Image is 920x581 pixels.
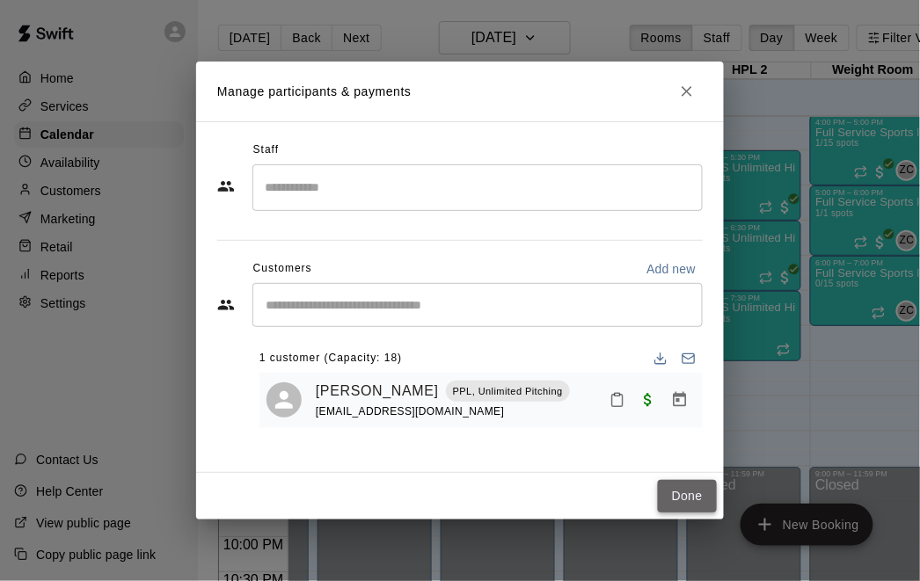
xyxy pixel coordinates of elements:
p: PPL, Unlimited Pitching [453,384,563,399]
span: Customers [253,255,312,283]
p: Manage participants & payments [217,83,412,101]
button: Email participants [675,345,703,373]
p: Add new [646,260,696,278]
button: Mark attendance [602,385,632,415]
button: Close [671,76,703,107]
a: [PERSON_NAME] [316,380,439,403]
svg: Customers [217,296,235,314]
button: Manage bookings & payment [664,384,696,416]
div: Start typing to search customers... [252,283,703,327]
div: Search staff [252,164,703,211]
svg: Staff [217,178,235,195]
span: 1 customer (Capacity: 18) [259,345,402,373]
button: Done [658,480,717,512]
button: Add new [639,255,703,283]
span: [EMAIL_ADDRESS][DOMAIN_NAME] [316,405,505,418]
div: Jack Kassinger [267,382,302,418]
span: Staff [253,136,279,164]
span: Paid with Credit [632,392,664,407]
button: Download list [646,345,675,373]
